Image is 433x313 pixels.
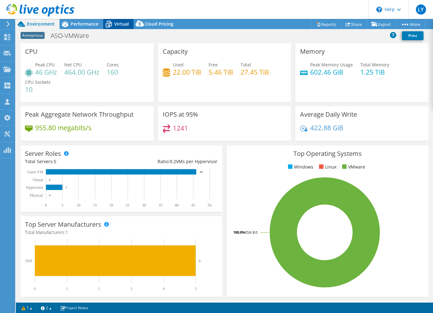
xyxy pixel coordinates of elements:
text: 10 [77,203,80,207]
text: 50 [208,203,211,207]
h4: 5.46 TiB [209,69,233,76]
text: 5 [199,259,201,263]
text: 40 [175,203,179,207]
h3: Peak Aggregate Network Throughput [25,111,134,118]
a: Project Notes [56,304,93,312]
text: 5 [195,286,197,291]
span: Total Memory [360,62,389,68]
text: Virtual [33,178,43,182]
span: 5 [54,158,56,164]
h4: 10 [25,86,51,93]
a: Share [341,19,367,29]
h3: Memory [300,48,325,55]
text: Guest VM [27,170,43,174]
li: VMware [341,163,365,170]
text: 0 [45,203,47,207]
text: 30 [142,203,146,207]
h4: 160 [107,69,119,76]
a: Export [367,19,396,29]
span: Cores [107,62,119,68]
h3: CPU [25,48,38,55]
span: CPU Sockets [25,79,51,85]
a: Print [402,31,424,40]
text: 2 [98,286,100,291]
span: Peak CPU [35,62,55,68]
h4: 1241 [173,125,188,132]
li: Linux [317,163,336,170]
span: Total [241,62,251,68]
span: Performance [71,21,98,27]
h4: 27.45 TiB [241,69,269,76]
h3: Server Roles [25,150,61,157]
h3: Top Operating Systems [231,150,424,157]
h4: Total Manufacturers: [25,229,217,236]
text: 0 [49,178,51,181]
h4: 1.25 TiB [360,69,389,76]
span: Net CPU [64,62,82,68]
h3: Capacity [163,48,188,55]
text: Dell [25,259,32,263]
text: 25 [126,203,129,207]
text: 15 [93,203,97,207]
span: 1 [66,229,68,235]
tspan: 100.0% [233,230,245,235]
span: Used [173,62,184,68]
h3: Top Server Manufacturers [25,221,101,228]
span: Peak Memory Usage [310,62,353,68]
h1: ASO-VMWare [48,32,99,39]
h4: 22.00 TiB [173,69,201,76]
h4: 422.88 GiB [310,124,343,131]
a: 2 [36,304,56,312]
text: 46 [200,170,203,174]
h4: 602.46 GiB [310,69,353,76]
text: Hypervisor [26,185,43,190]
a: Reports [311,19,341,29]
li: Windows [286,163,313,170]
text: 35 [159,203,162,207]
h3: IOPS at 95% [163,111,198,118]
text: 0 [49,194,51,197]
span: Cloud Pricing [145,21,173,27]
text: 0 [34,286,36,291]
h4: 46 GHz [35,69,57,76]
span: 9.2 [170,158,176,164]
svg: \n [376,7,382,12]
span: Anonymous [21,32,45,39]
div: Ratio: VMs per Hypervisor [121,158,217,165]
span: Free [209,62,218,68]
span: Virtual [114,21,129,27]
a: 1 [17,304,37,312]
h3: Average Daily Write [300,111,357,118]
text: 5 [61,203,63,207]
span: Environment [27,21,55,27]
text: 1 [66,286,68,291]
text: 45 [191,203,195,207]
span: LY [416,4,426,15]
h4: 464.00 GHz [64,69,99,76]
text: 5 [66,186,67,189]
text: Physical [30,193,43,198]
text: 3 [130,286,132,291]
a: More [396,19,425,29]
text: 20 [110,203,113,207]
h4: 955.80 megabits/s [35,124,91,131]
div: Total Servers: [25,158,121,165]
tspan: ESXi 8.0 [245,230,257,235]
text: 4 [163,286,165,291]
